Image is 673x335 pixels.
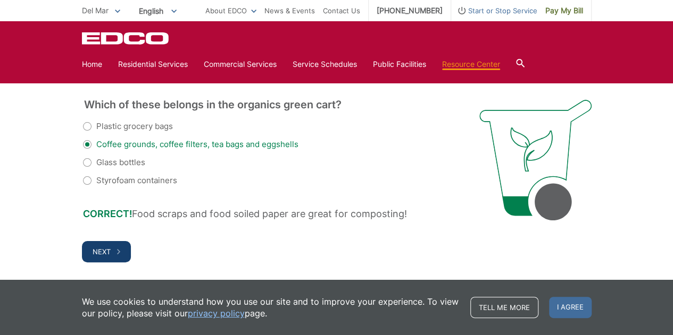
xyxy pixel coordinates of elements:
[82,6,109,15] span: Del Mar
[205,5,256,16] a: About EDCO
[188,307,245,319] a: privacy policy
[545,5,583,16] span: Pay My Bill
[293,58,357,70] a: Service Schedules
[118,58,188,70] a: Residential Services
[83,208,132,219] strong: CORRECT!
[83,100,343,109] legend: Which of these belongs in the organics green cart?
[373,58,426,70] a: Public Facilities
[264,5,315,16] a: News & Events
[83,208,458,220] p: Food scraps and food soiled paper are great for composting!
[93,247,111,256] span: Next
[470,297,538,318] a: Tell me more
[323,5,360,16] a: Contact Us
[131,2,185,20] span: English
[82,296,460,319] p: We use cookies to understand how you use our site and to improve your experience. To view our pol...
[82,32,170,45] a: EDCD logo. Return to the homepage.
[442,58,500,70] a: Resource Center
[82,241,131,262] button: Next
[82,58,102,70] a: Home
[549,297,592,318] span: I agree
[204,58,277,70] a: Commercial Services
